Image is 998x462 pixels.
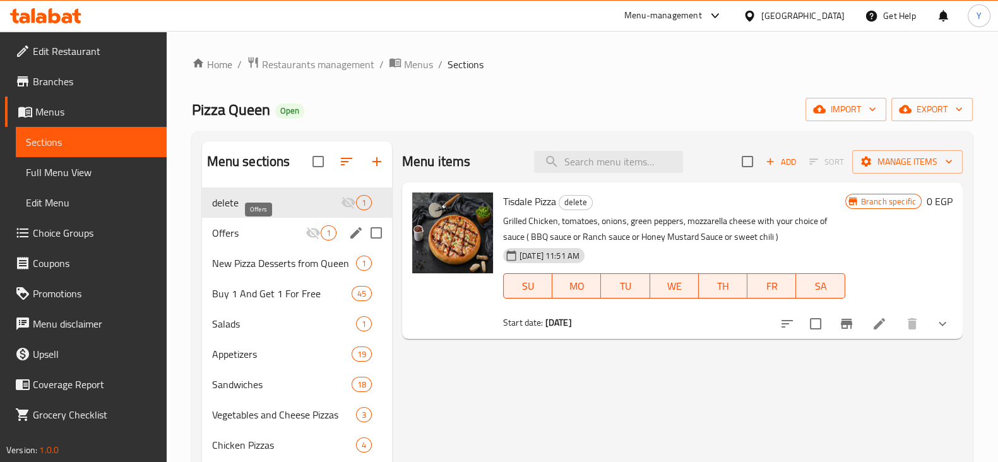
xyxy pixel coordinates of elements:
div: items [352,346,372,362]
a: Menus [389,56,433,73]
span: FR [752,277,791,295]
div: Appetizers19 [202,339,392,369]
a: Grocery Checklist [5,400,167,430]
p: Grilled Chicken, tomatoes, onions, green peppers, mozzarella cheese with your choice of sauce ( B... [503,213,845,245]
span: 45 [352,288,371,300]
a: Edit Menu [16,187,167,218]
span: Offers [212,225,306,240]
button: export [891,98,973,121]
nav: breadcrumb [192,56,973,73]
div: delete [212,195,341,210]
button: SU [503,273,552,299]
button: Manage items [852,150,963,174]
svg: Inactive section [341,195,356,210]
svg: Inactive section [306,225,321,240]
a: Promotions [5,278,167,309]
span: Coverage Report [33,377,157,392]
a: Upsell [5,339,167,369]
button: FR [747,273,796,299]
h6: 0 EGP [927,192,953,210]
span: Sections [448,57,484,72]
span: Sections [26,134,157,150]
span: Edit Menu [26,195,157,210]
span: Menus [35,104,157,119]
span: Menus [404,57,433,72]
button: show more [927,309,958,339]
span: 4 [357,439,371,451]
span: 1 [357,318,371,330]
span: Select section first [801,152,852,172]
h2: Menu sections [207,152,290,171]
span: Tisdale Pizza [503,192,556,211]
span: Manage items [862,154,953,170]
h2: Menu items [402,152,471,171]
span: Menu disclaimer [33,316,157,331]
div: items [352,286,372,301]
svg: Show Choices [935,316,950,331]
span: Choice Groups [33,225,157,240]
a: Branches [5,66,167,97]
span: WE [655,277,694,295]
div: items [356,316,372,331]
div: Salads [212,316,356,331]
span: Start date: [503,314,544,331]
span: Chicken Pizzas [212,437,356,453]
span: Coupons [33,256,157,271]
span: Select to update [802,311,829,337]
a: Restaurants management [247,56,374,73]
li: / [438,57,443,72]
span: import [816,102,876,117]
span: New Pizza Desserts from Queen [212,256,356,271]
span: Add [764,155,798,169]
img: Tisdale Pizza [412,192,493,273]
div: Appetizers [212,346,352,362]
button: SA [796,273,845,299]
div: items [356,256,372,271]
span: Branches [33,74,157,89]
span: Select section [734,148,761,175]
div: Open [275,104,304,119]
span: Branch specific [856,196,921,208]
div: New Pizza Desserts from Queen1 [202,248,392,278]
div: items [321,225,336,240]
a: Choice Groups [5,218,167,248]
span: Edit Restaurant [33,44,157,59]
a: Coupons [5,248,167,278]
div: delete [559,195,593,210]
a: Home [192,57,232,72]
a: Menus [5,97,167,127]
span: 18 [352,379,371,391]
span: 3 [357,409,371,421]
a: Edit Restaurant [5,36,167,66]
span: Restaurants management [262,57,374,72]
span: SU [509,277,547,295]
div: Vegetables and Cheese Pizzas3 [202,400,392,430]
span: Select all sections [305,148,331,175]
button: sort-choices [772,309,802,339]
a: Menu disclaimer [5,309,167,339]
div: Buy 1 And Get 1 For Free45 [202,278,392,309]
span: delete [559,195,592,210]
button: TU [601,273,650,299]
span: 1 [357,197,371,209]
span: 1.0.0 [39,442,59,458]
li: / [379,57,384,72]
span: 19 [352,348,371,360]
div: [GEOGRAPHIC_DATA] [761,9,845,23]
span: Upsell [33,346,157,362]
span: 1 [357,258,371,269]
button: Add section [362,146,392,177]
b: [DATE] [545,314,572,331]
a: Edit menu item [872,316,887,331]
span: Buy 1 And Get 1 For Free [212,286,352,301]
span: Pizza Queen [192,95,270,124]
span: MO [557,277,596,295]
span: Full Menu View [26,165,157,180]
span: Sort sections [331,146,362,177]
span: Sandwiches [212,377,352,392]
span: export [901,102,963,117]
span: Vegetables and Cheese Pizzas [212,407,356,422]
span: Grocery Checklist [33,407,157,422]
